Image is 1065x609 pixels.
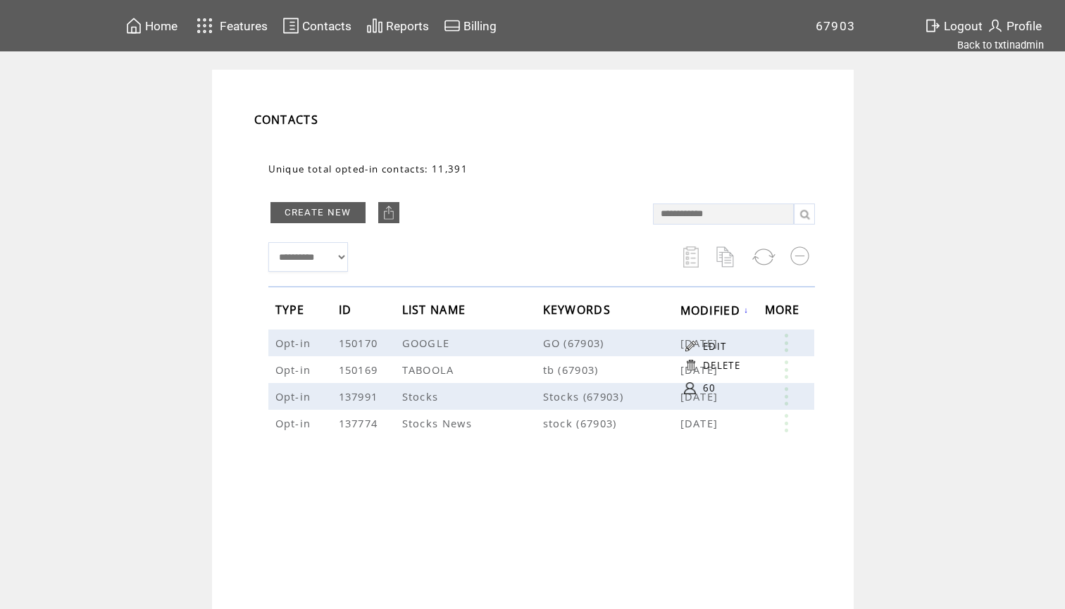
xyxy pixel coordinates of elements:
a: MODIFIED↓ [680,306,749,314]
span: GO (67903) [543,336,680,350]
img: exit.svg [924,17,941,34]
span: MORE [765,299,804,325]
img: chart.svg [366,17,383,34]
a: KEYWORDS [543,306,615,314]
span: Billing [463,19,497,33]
img: profile.svg [987,17,1004,34]
span: TABOOLA [402,363,458,377]
span: ID [339,299,356,325]
span: Stocks (67903) [543,389,680,403]
a: CREATE NEW [270,202,366,223]
a: Profile [985,15,1044,37]
span: Home [145,19,177,33]
span: MODIFIED [680,299,745,325]
span: KEYWORDS [543,299,615,325]
a: Contacts [280,15,354,37]
a: DELETE [703,359,740,372]
img: contacts.svg [282,17,299,34]
span: Logout [944,19,983,33]
span: Unique total opted-in contacts: 11,391 [268,163,468,175]
img: creidtcard.svg [444,17,461,34]
a: TYPE [275,306,309,314]
img: upload.png [382,206,396,220]
span: Reports [386,19,429,33]
span: 67903 [816,19,856,33]
img: home.svg [125,17,142,34]
span: 137774 [339,416,382,430]
span: 150170 [339,336,382,350]
span: stock (67903) [543,416,680,430]
span: Opt-in [275,336,315,350]
span: Features [220,19,268,33]
a: Billing [442,15,499,37]
a: LIST NAME [402,306,470,314]
a: EDIT [703,340,726,353]
span: Opt-in [275,416,315,430]
a: 60 [703,377,773,398]
img: features.svg [192,14,217,37]
span: Stocks News [402,416,476,430]
span: tb (67903) [543,363,680,377]
span: CONTACTS [254,112,319,127]
span: 137991 [339,389,382,403]
a: Reports [364,15,431,37]
span: Opt-in [275,389,315,403]
a: Home [123,15,180,37]
span: Opt-in [275,363,315,377]
a: Logout [922,15,985,37]
span: GOOGLE [402,336,454,350]
a: ID [339,306,356,314]
span: 150169 [339,363,382,377]
span: Profile [1007,19,1042,33]
span: LIST NAME [402,299,470,325]
a: Features [190,12,270,39]
a: Back to txtinadmin [957,39,1044,51]
span: Stocks [402,389,442,403]
span: TYPE [275,299,309,325]
span: Contacts [302,19,351,33]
